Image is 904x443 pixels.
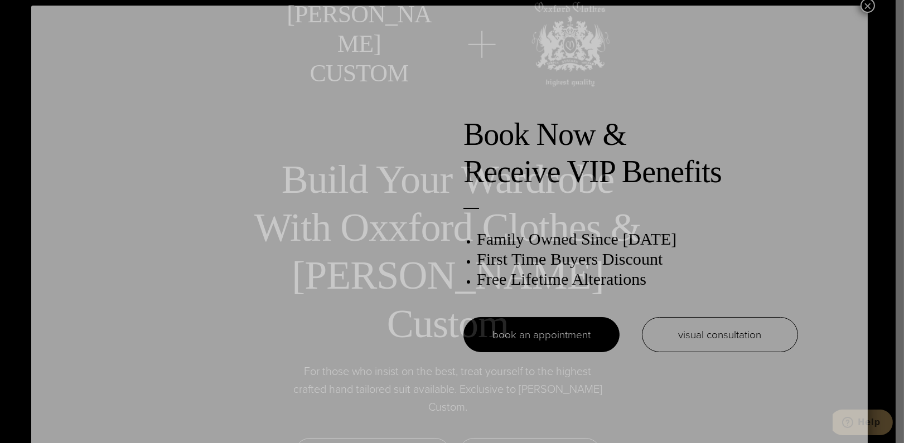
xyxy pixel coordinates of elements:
[642,317,798,352] a: visual consultation
[25,8,48,18] span: Help
[477,249,798,269] h3: First Time Buyers Discount
[477,229,798,249] h3: Family Owned Since [DATE]
[463,317,620,352] a: book an appointment
[477,269,798,289] h3: Free Lifetime Alterations
[463,116,798,191] h2: Book Now & Receive VIP Benefits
